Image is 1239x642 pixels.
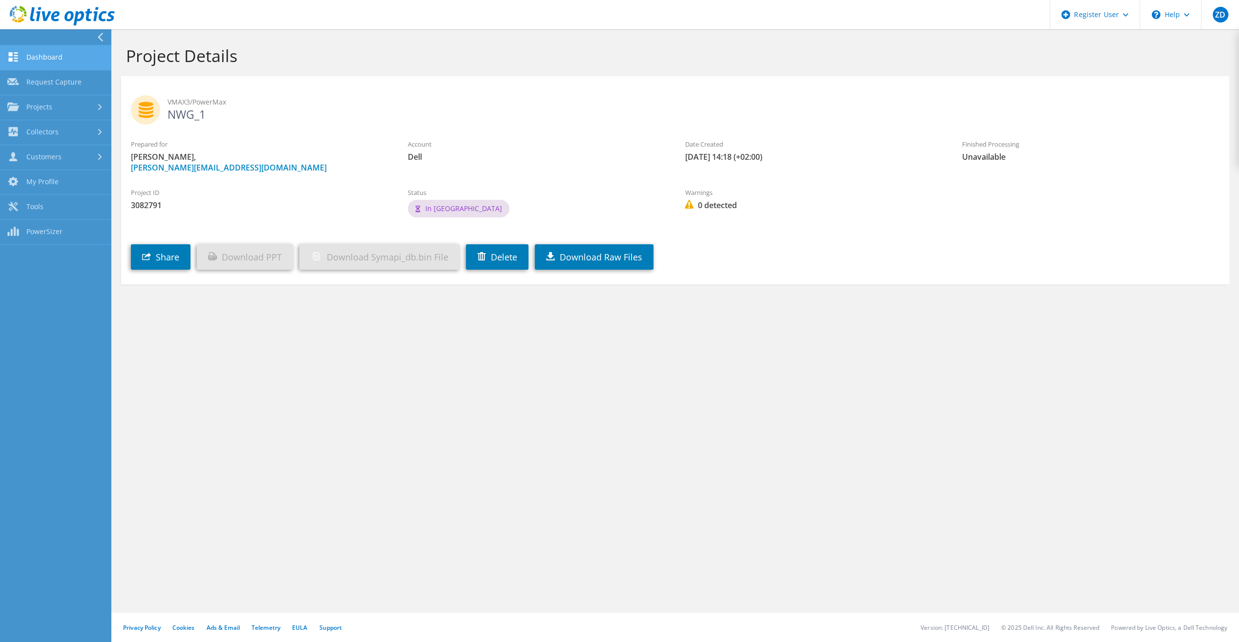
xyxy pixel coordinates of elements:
label: Account [408,139,665,149]
a: [PERSON_NAME][EMAIL_ADDRESS][DOMAIN_NAME] [131,162,327,173]
span: [DATE] 14:18 (+02:00) [685,151,942,162]
span: 3082791 [131,200,388,211]
li: Powered by Live Optics, a Dell Technology [1111,623,1227,632]
a: Delete [466,244,528,270]
label: Project ID [131,188,388,197]
a: Cookies [172,623,195,632]
span: VMAX3/PowerMax [168,97,1219,107]
a: Download Raw Files [535,244,653,270]
a: EULA [292,623,307,632]
a: Share [131,244,190,270]
span: Unavailable [962,151,1219,162]
span: ZD [1213,7,1228,22]
label: Prepared for [131,139,388,149]
a: Support [319,623,342,632]
a: Privacy Policy [123,623,161,632]
h1: Project Details [126,45,1219,66]
a: Ads & Email [207,623,240,632]
label: Finished Processing [962,139,1219,149]
label: Date Created [685,139,942,149]
span: 0 detected [685,200,942,211]
a: Download Symapi_db.bin File [299,244,460,270]
span: [PERSON_NAME], [131,151,388,173]
span: In [GEOGRAPHIC_DATA] [425,204,502,213]
svg: \n [1152,10,1160,19]
span: Dell [408,151,665,162]
a: Telemetry [252,623,280,632]
a: Download PPT [197,244,293,270]
label: Status [408,188,665,197]
li: © 2025 Dell Inc. All Rights Reserved [1001,623,1099,632]
li: Version: [TECHNICAL_ID] [921,623,989,632]
label: Warnings [685,188,942,197]
h2: NWG_1 [131,95,1219,120]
